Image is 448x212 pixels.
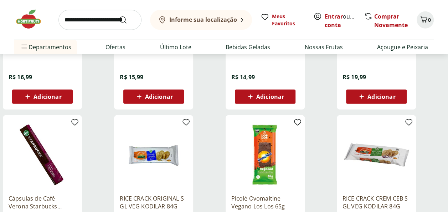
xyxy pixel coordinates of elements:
[20,39,29,56] button: Menu
[169,16,237,24] b: Informe sua localização
[14,9,50,30] img: Hortifruti
[58,10,141,30] input: search
[367,94,395,100] span: Adicionar
[305,43,343,51] a: Nossas Frutas
[105,43,125,51] a: Ofertas
[9,121,76,189] img: Cápsulas de Café Verona Starbucks Nespresso 55g
[9,195,76,210] a: Cápsulas de Café Verona Starbucks Nespresso 55g
[272,13,305,27] span: Meus Favoritos
[346,90,407,104] button: Adicionar
[374,12,408,29] a: Comprar Novamente
[235,90,295,104] button: Adicionar
[120,195,187,210] a: RICE CRACK ORIGINAL S GL VEG KODILAR 84G
[231,121,299,189] img: Picolé Ovomaltine Vegano Los Los 65g
[256,94,284,100] span: Adicionar
[12,90,73,104] button: Adicionar
[34,94,61,100] span: Adicionar
[123,90,184,104] button: Adicionar
[343,121,410,189] img: RICE CRACK CREM CEB S GL VEG KODILAR 84G
[150,10,252,30] button: Informe sua localização
[231,73,255,81] span: R$ 14,99
[261,13,305,27] a: Meus Favoritos
[377,43,428,51] a: Açougue e Peixaria
[119,16,136,24] button: Submit Search
[120,73,143,81] span: R$ 15,99
[145,94,173,100] span: Adicionar
[417,11,434,29] button: Carrinho
[325,12,356,29] span: ou
[160,43,191,51] a: Último Lote
[226,43,270,51] a: Bebidas Geladas
[325,12,364,29] a: Criar conta
[428,16,431,23] span: 0
[120,121,187,189] img: RICE CRACK ORIGINAL S GL VEG KODILAR 84G
[343,73,366,81] span: R$ 19,99
[325,12,343,20] a: Entrar
[20,39,71,56] span: Departamentos
[231,195,299,210] a: Picolé Ovomaltine Vegano Los Los 65g
[343,195,410,210] a: RICE CRACK CREM CEB S GL VEG KODILAR 84G
[9,73,32,81] span: R$ 16,99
